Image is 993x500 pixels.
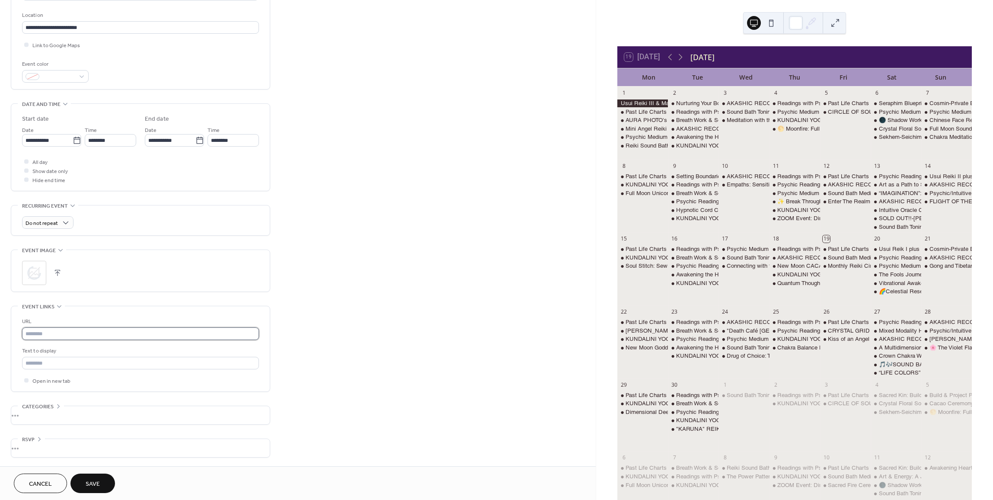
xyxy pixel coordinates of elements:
div: AKASHIC RECORDS READING with Valeri (& Other Psychic Services) [718,318,769,326]
div: Psychic Medium Floor Day with Crista [871,108,921,116]
div: 🌕 Moonfire: Full Moon Ritual & Meditation with [PERSON_NAME] [777,125,947,133]
div: KUNDALINI YOGA [668,352,718,360]
div: Psychic Readings Floor Day with [PERSON_NAME]!! [676,198,814,205]
div: KUNDALINI YOGA [777,271,826,279]
div: Readings with Psychic Medium [PERSON_NAME] [777,173,907,180]
div: New Moon CACAO Ceremony & Drumming Circle with Gayla [769,262,820,270]
div: Past Life Charts or Oracle Readings with [PERSON_NAME] [828,99,981,107]
div: Hypnotic Cord Cutting Class with April [668,206,718,214]
span: Cancel [29,480,52,489]
div: Empaths: Sensitive but Not Shattered A Resilience Training for Energetically Aware People [718,181,769,189]
div: Sound Bath Meditation! with Kelli [820,254,871,262]
div: 12 [823,162,830,170]
div: Reiki Sound Bath 6:30-8pm with Noella [617,142,668,150]
div: 3 [722,89,729,96]
div: Readings with Psychic Medium [PERSON_NAME] [676,108,805,116]
span: Time [208,126,220,135]
div: Usui Reiki II plus Holy Fire Certification Class with Gayla [921,173,972,180]
div: Past Life Charts or Oracle Readings with [PERSON_NAME] [626,245,779,253]
div: Awakening the Heart: A Journey to Inner Peace with [PERSON_NAME] [676,344,857,352]
div: New Moon CACAO Ceremony & Drumming Circle with [PERSON_NAME] [777,262,966,270]
div: CIRCLE OF SOUND [820,108,871,116]
div: Hypnotic Cord Cutting Class with April [676,206,774,214]
div: AKASHIC RECORDS READING with [PERSON_NAME] (& Other Psychic Services) [676,125,894,133]
div: Art as a Path to Self-Discovery for Kids with Valeri [871,181,921,189]
div: Past Life Charts or Oracle Readings with April Azzolino [820,245,871,253]
div: 26 [823,308,830,316]
div: KUNDALINI YOGA [617,254,668,262]
div: KUNDALINI YOGA [617,181,668,189]
div: AKASHIC RECORDS READING with Valeri (& Other Psychic Services) [769,254,820,262]
div: Mon [624,68,673,86]
div: KUNDALINI YOGA [777,206,826,214]
div: New Moon Goddess Activation Meditation with Leeza [617,344,668,352]
div: Awakening the Heart: A Journey to Inner Peace with [PERSON_NAME] [676,133,857,141]
div: AKASHIC RECORDS READING with Valeri (& Other Psychic Services) [718,99,769,107]
div: 6 [873,89,881,96]
div: Psychic Medium Floor Day with Crista [718,245,769,253]
div: FLIGHT OF THE SERAPH with Sean [921,198,972,205]
div: ZOOM Event: Dimensional Deep Dive with the Council -CHANNELING with Karen [769,215,820,222]
div: CRYSTAL GRID REIKI CIRCLE with Debbie & Sean [820,327,871,335]
div: Intuitive Oracle Card Reading class with Gayla [871,206,921,214]
div: Past Life Charts or Oracle Readings with [PERSON_NAME] [626,108,779,116]
div: Psychic Medium Floor Day with [DEMOGRAPHIC_DATA] [727,335,873,343]
div: 27 [873,308,881,316]
div: Readings with Psychic Medium [PERSON_NAME] [777,318,907,326]
div: Setting Boundaries Group Repatterning on Zoom [676,173,798,180]
div: Breath Work & Sound Bath Meditation with Karen [668,189,718,197]
div: Cosmin-Private Event [929,99,985,107]
div: Readings with Psychic Medium [PERSON_NAME] [676,318,805,326]
div: Readings with Psychic Medium Ashley Jodra [769,318,820,326]
div: 5 [924,381,931,388]
div: AKASHIC RECORDS READING with Valeri (& Other Psychic Services) [718,173,769,180]
div: Sound Bath Toning Meditation with Singing Bowls & Channeled Light Language & Song [718,254,769,262]
div: Breath Work & Sound Bath Meditation with [PERSON_NAME] [676,254,833,262]
div: 21 [924,235,931,243]
div: 16 [671,235,678,243]
div: Sound Bath Meditation! with [PERSON_NAME] [828,254,948,262]
div: Usui Reik I plus Holy Fire Certification Class with Debbie [871,245,921,253]
div: Meditation with the Ascended Masters with [PERSON_NAME] [727,116,885,124]
span: Link to Google Maps [32,41,80,50]
div: Sound Bath Toning Meditation with Singing Bowls & Channeled Light Language & Song [718,344,769,352]
div: Psychic Medium Floor Day with [DEMOGRAPHIC_DATA] [777,189,923,197]
div: 1 [620,89,628,96]
div: 14 [924,162,931,170]
div: AKASHIC RECORDS READING with Valeri (& Other Psychic Services) [820,181,871,189]
div: Readings with Psychic Medium Ashley Jodra [769,245,820,253]
div: Reiki Sound Bath 6:30-8pm with [PERSON_NAME] [626,142,757,150]
div: "Death Café [GEOGRAPHIC_DATA]" [727,327,821,335]
div: Connecting with the Female Archangels - meditation with Leeza [718,262,769,270]
div: Past Life Charts or Oracle Readings with April Azzolino [820,318,871,326]
div: Quantum Thought – How your Mind Shapes Reality with [PERSON_NAME] [777,279,968,287]
div: 29 [620,381,628,388]
div: Past Life Charts or Oracle Readings with [PERSON_NAME] [828,318,981,326]
span: Do not repeat [26,218,58,228]
div: URL [22,317,257,326]
div: 11 [772,162,779,170]
div: KUNDALINI YOGA [769,206,820,214]
span: Date [22,126,34,135]
div: Psychic Medium Floor Day with Crista [769,189,820,197]
span: Event links [22,302,54,311]
div: 1 [722,381,729,388]
div: KUNDALINI YOGA [769,335,820,343]
div: Psychic Medium Floor Day with Crista [921,108,972,116]
div: 24 [722,308,729,316]
div: AKASHIC RECORDS READING with Valeri (& Other Psychic Services) [871,335,921,343]
div: Breath Work & Sound Bath Meditation with Karen [668,254,718,262]
div: Psychic Readings Floor Day with Gayla!! [871,173,921,180]
div: KUNDALINI YOGA [769,116,820,124]
div: Mixed Modality Healing Circle with Valeri & June [871,327,921,335]
div: Start date [22,115,49,124]
div: Readings with Psychic Medium Ashley Jodra [769,173,820,180]
div: "Death Café Las Vegas" [718,327,769,335]
div: ✨ Break Through the Fear of Embodying Your Light ✨with [PERSON_NAME] [777,198,976,205]
div: Chakra Balance Meditation with [PERSON_NAME] [777,344,907,352]
div: Sound Bath Toning Meditation with Singing Bowls & Channeled Light Language & Song [727,344,945,352]
div: AKASHIC RECORDS READING with Valeri (& Other Psychic Services) [668,125,718,133]
div: 4 [772,89,779,96]
div: Readings with Psychic Medium [PERSON_NAME] [676,181,805,189]
div: Connecting with the [DEMOGRAPHIC_DATA] Archangels - meditation with [PERSON_NAME] [727,262,965,270]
